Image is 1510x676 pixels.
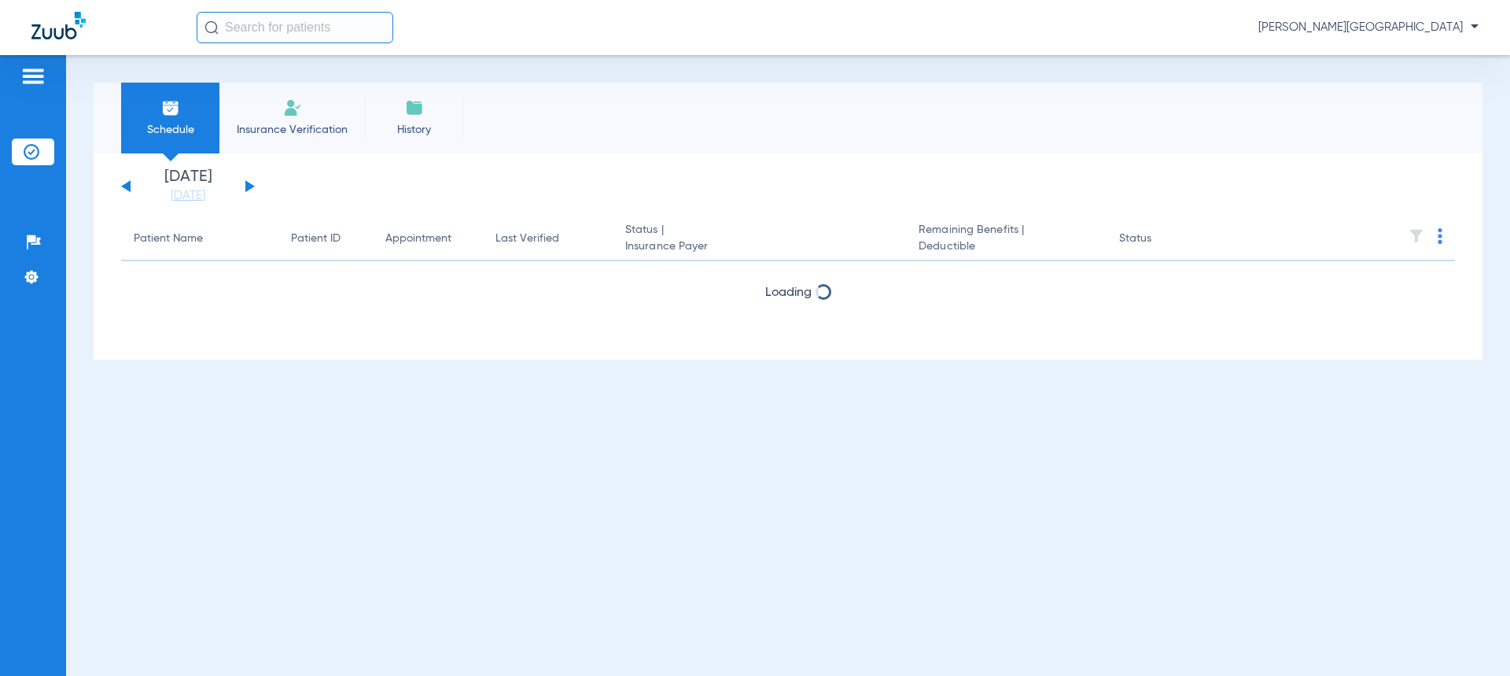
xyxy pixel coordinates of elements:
[377,122,451,138] span: History
[1258,20,1479,35] span: [PERSON_NAME][GEOGRAPHIC_DATA]
[231,122,353,138] span: Insurance Verification
[765,286,812,299] span: Loading
[134,231,266,247] div: Patient Name
[283,98,302,117] img: Manual Insurance Verification
[1107,217,1213,261] th: Status
[405,98,424,117] img: History
[133,122,208,138] span: Schedule
[1409,228,1424,244] img: filter.svg
[625,238,893,255] span: Insurance Payer
[906,217,1106,261] th: Remaining Benefits |
[197,12,393,43] input: Search for patients
[134,231,203,247] div: Patient Name
[204,20,219,35] img: Search Icon
[919,238,1093,255] span: Deductible
[161,98,180,117] img: Schedule
[291,231,360,247] div: Patient ID
[141,169,235,204] li: [DATE]
[1438,228,1442,244] img: group-dot-blue.svg
[613,217,906,261] th: Status |
[495,231,600,247] div: Last Verified
[141,188,235,204] a: [DATE]
[385,231,451,247] div: Appointment
[385,231,470,247] div: Appointment
[31,12,86,39] img: Zuub Logo
[495,231,559,247] div: Last Verified
[20,67,46,86] img: hamburger-icon
[291,231,341,247] div: Patient ID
